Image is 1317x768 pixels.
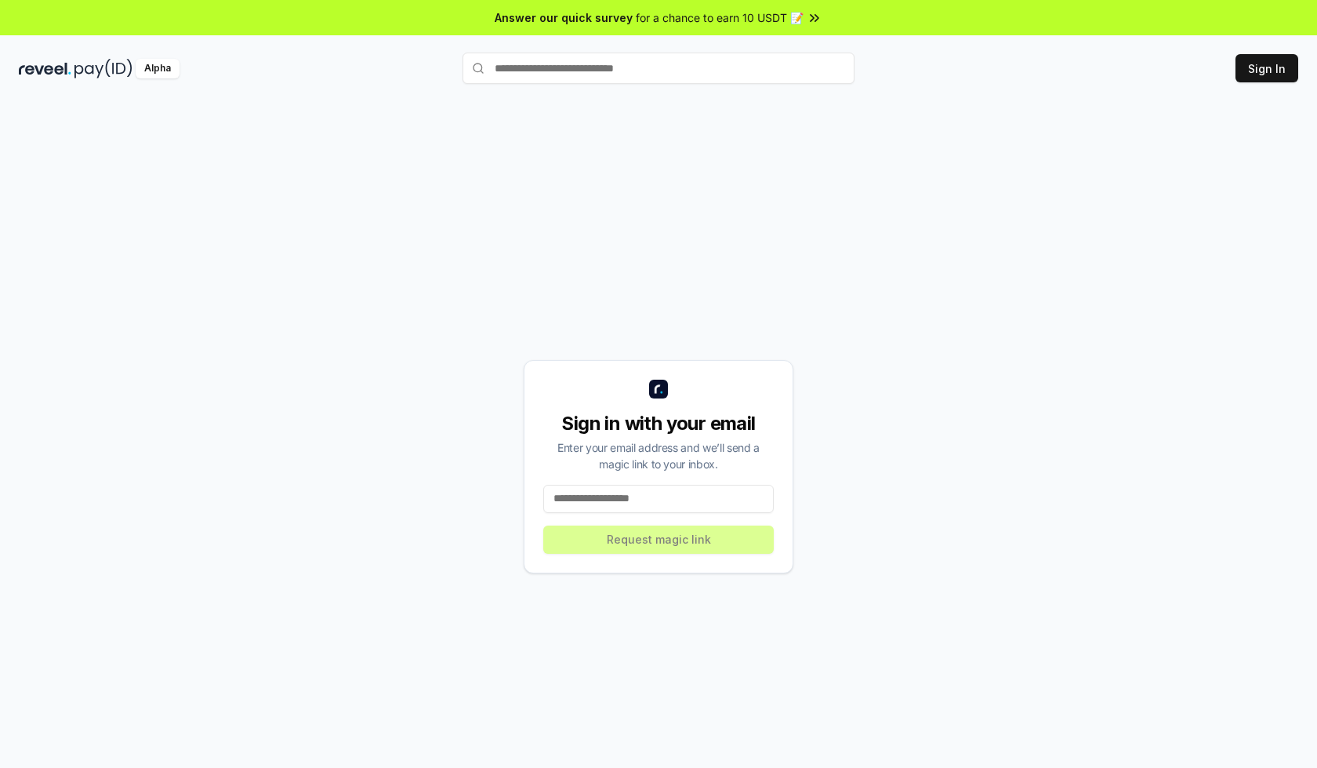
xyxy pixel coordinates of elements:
[649,380,668,399] img: logo_small
[543,411,774,436] div: Sign in with your email
[74,59,132,78] img: pay_id
[136,59,180,78] div: Alpha
[636,9,804,26] span: for a chance to earn 10 USDT 📝
[19,59,71,78] img: reveel_dark
[495,9,633,26] span: Answer our quick survey
[1235,54,1298,82] button: Sign In
[543,439,774,472] div: Enter your email address and we’ll send a magic link to your inbox.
